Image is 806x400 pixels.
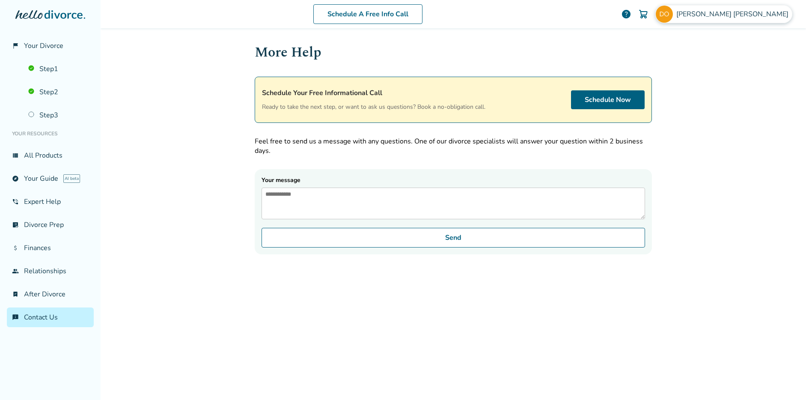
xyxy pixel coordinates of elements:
a: bookmark_checkAfter Divorce [7,284,94,304]
a: Schedule Now [571,90,645,109]
span: view_list [12,152,19,159]
h4: Schedule Your Free Informational Call [262,87,485,99]
span: AI beta [63,174,80,183]
span: [PERSON_NAME] [PERSON_NAME] [676,9,792,19]
h1: More Help [255,42,652,63]
a: exploreYour GuideAI beta [7,169,94,188]
iframe: Chat Widget [763,359,806,400]
a: list_alt_checkDivorce Prep [7,215,94,235]
a: Step3 [23,105,94,125]
a: help [621,9,631,19]
span: phone_in_talk [12,198,19,205]
a: view_listAll Products [7,146,94,165]
a: groupRelationships [7,261,94,281]
span: attach_money [12,245,19,251]
button: Send [262,228,645,248]
li: Your Resources [7,125,94,142]
a: phone_in_talkExpert Help [7,192,94,212]
a: chat_infoContact Us [7,307,94,327]
a: Step2 [23,82,94,102]
img: davidzolson@gmail.com [656,6,673,23]
a: attach_moneyFinances [7,238,94,258]
span: list_alt_check [12,221,19,228]
a: flag_2Your Divorce [7,36,94,56]
span: flag_2 [12,42,19,49]
a: Schedule A Free Info Call [313,4,422,24]
span: explore [12,175,19,182]
img: Cart [638,9,648,19]
span: group [12,268,19,275]
span: Your Divorce [24,41,63,51]
span: chat_info [12,314,19,321]
a: Step1 [23,59,94,79]
label: Your message [262,176,645,219]
textarea: Your message [262,188,645,219]
div: Ready to take the next step, or want to ask us questions? Book a no-obligation call. [262,87,485,112]
span: bookmark_check [12,291,19,298]
p: Feel free to send us a message with any questions. One of our divorce specialists will answer you... [255,137,652,155]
